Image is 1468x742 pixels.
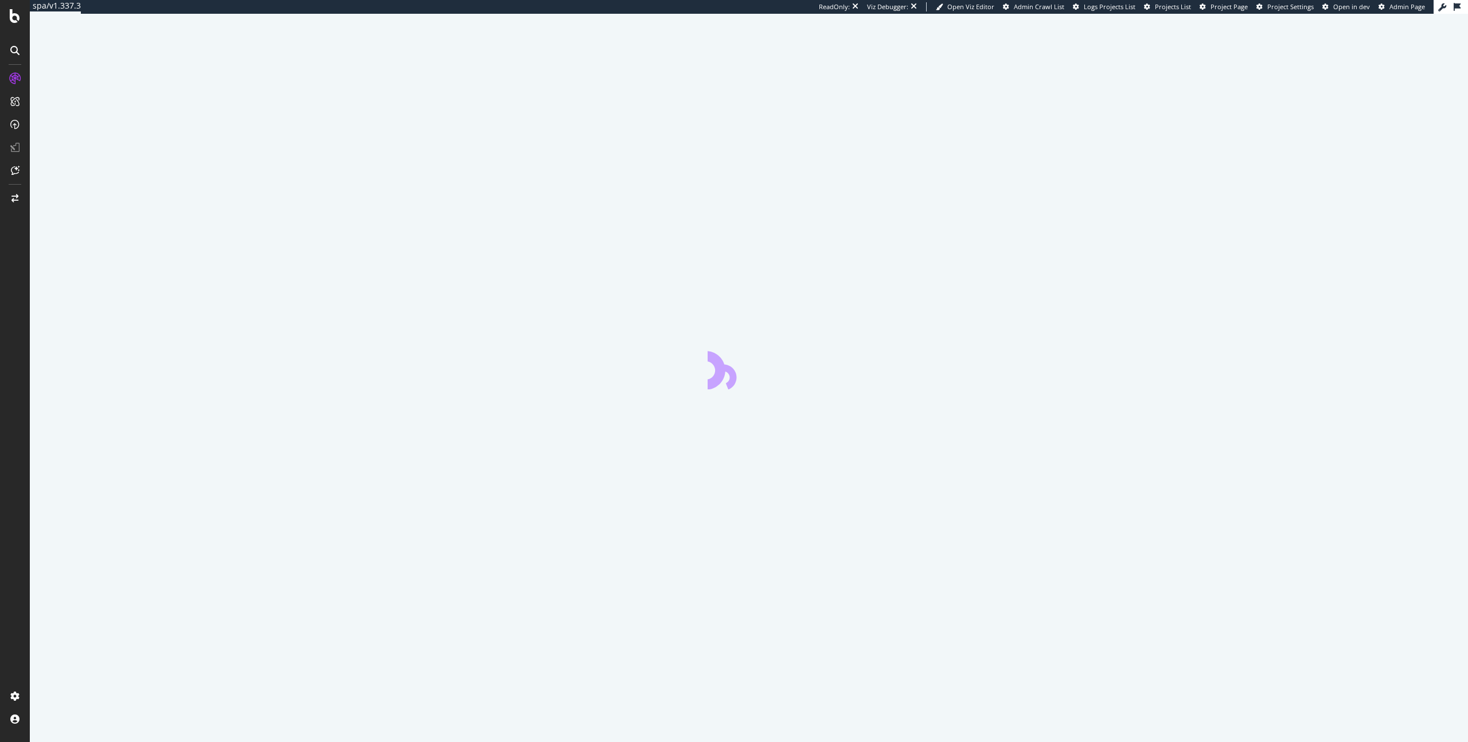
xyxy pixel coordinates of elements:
[947,2,994,11] span: Open Viz Editor
[1379,2,1425,11] a: Admin Page
[819,2,850,11] div: ReadOnly:
[1333,2,1370,11] span: Open in dev
[1256,2,1314,11] a: Project Settings
[1014,2,1064,11] span: Admin Crawl List
[1084,2,1135,11] span: Logs Projects List
[1211,2,1248,11] span: Project Page
[867,2,908,11] div: Viz Debugger:
[708,348,790,389] div: animation
[1144,2,1191,11] a: Projects List
[936,2,994,11] a: Open Viz Editor
[1003,2,1064,11] a: Admin Crawl List
[1267,2,1314,11] span: Project Settings
[1322,2,1370,11] a: Open in dev
[1073,2,1135,11] a: Logs Projects List
[1389,2,1425,11] span: Admin Page
[1200,2,1248,11] a: Project Page
[1155,2,1191,11] span: Projects List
